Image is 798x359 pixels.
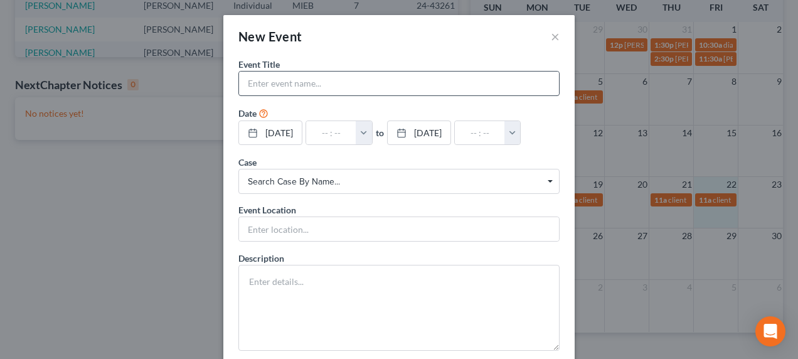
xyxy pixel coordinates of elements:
[376,126,384,139] label: to
[238,59,280,70] span: Event Title
[455,121,505,145] input: -- : --
[238,169,560,194] span: Select box activate
[239,121,302,145] a: [DATE]
[238,156,257,169] label: Case
[306,121,356,145] input: -- : --
[551,29,560,44] button: ×
[239,72,559,95] input: Enter event name...
[238,203,296,217] label: Event Location
[239,217,559,241] input: Enter location...
[248,175,550,188] span: Search case by name...
[238,107,257,120] label: Date
[755,316,785,346] div: Open Intercom Messenger
[238,252,284,265] label: Description
[238,29,302,44] span: New Event
[388,121,450,145] a: [DATE]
